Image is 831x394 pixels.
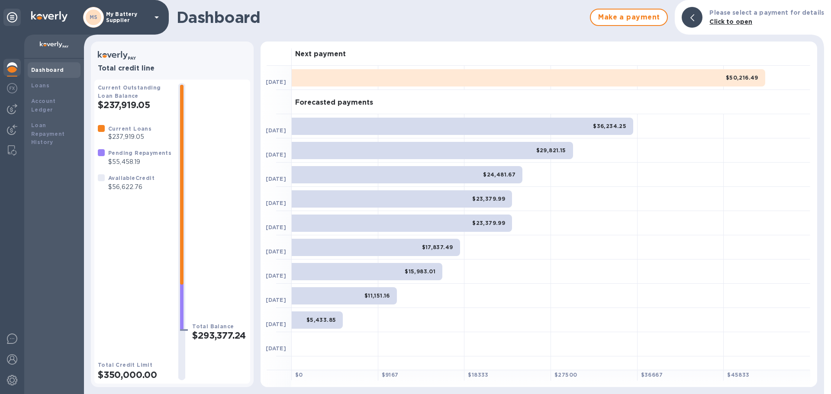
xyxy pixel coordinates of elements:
p: My Battery Supplier [106,11,149,23]
b: [DATE] [266,297,286,303]
p: $237,919.05 [108,132,151,141]
img: Foreign exchange [7,83,17,93]
b: [DATE] [266,224,286,231]
button: Make a payment [590,9,668,26]
b: Click to open [709,18,752,25]
b: $ 0 [295,372,303,378]
h3: Total credit line [98,64,247,73]
b: Dashboard [31,67,64,73]
span: Make a payment [598,12,660,22]
b: Total Credit Limit [98,362,152,368]
b: $29,821.15 [536,147,566,154]
b: [DATE] [266,321,286,327]
b: [DATE] [266,272,286,279]
h2: $237,919.05 [98,99,171,110]
b: Loans [31,82,49,89]
b: $ 36667 [641,372,663,378]
b: Loan Repayment History [31,122,65,146]
h3: Next payment [295,50,346,58]
b: [DATE] [266,200,286,206]
h2: $293,377.24 [192,330,247,341]
b: $ 27500 [554,372,577,378]
b: $11,151.16 [364,292,390,299]
b: Please select a payment for details [709,9,824,16]
b: [DATE] [266,248,286,255]
b: Account Ledger [31,98,56,113]
b: [DATE] [266,127,286,134]
b: MS [90,14,98,20]
b: Total Balance [192,323,234,330]
b: $ 9167 [382,372,399,378]
p: $55,458.19 [108,157,171,167]
b: [DATE] [266,176,286,182]
b: $24,481.67 [483,171,515,178]
b: Current Outstanding Loan Balance [98,84,161,99]
b: [DATE] [266,151,286,158]
h1: Dashboard [177,8,586,26]
b: $23,379.99 [472,220,505,226]
b: Current Loans [108,125,151,132]
b: $36,234.25 [593,123,626,129]
b: [DATE] [266,79,286,85]
b: $15,983.01 [405,268,435,275]
b: $17,837.49 [422,244,453,250]
b: $23,379.99 [472,195,505,202]
h2: $350,000.00 [98,369,171,380]
b: Pending Repayments [108,150,171,156]
h3: Forecasted payments [295,99,373,107]
b: $50,216.49 [726,74,758,81]
b: $5,433.85 [306,317,336,323]
b: $ 18333 [468,372,488,378]
div: Unpin categories [3,9,21,26]
p: $56,622.76 [108,183,155,192]
b: [DATE] [266,345,286,352]
b: $ 45833 [727,372,749,378]
b: Available Credit [108,175,155,181]
img: Logo [31,11,68,22]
